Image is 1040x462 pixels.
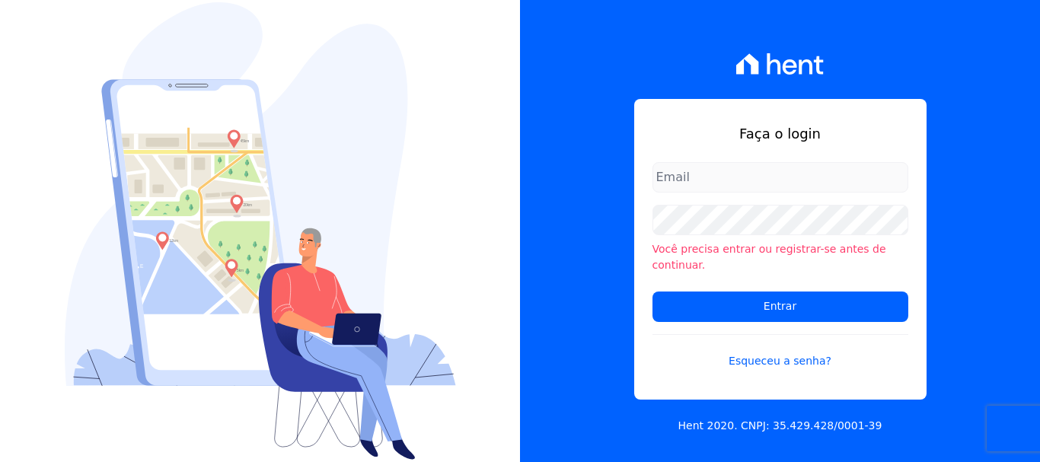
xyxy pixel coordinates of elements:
[652,162,908,193] input: Email
[652,241,908,273] li: Você precisa entrar ou registrar-se antes de continuar.
[652,334,908,369] a: Esqueceu a senha?
[652,123,908,144] h1: Faça o login
[678,418,882,434] p: Hent 2020. CNPJ: 35.429.428/0001-39
[65,2,456,460] img: Login
[652,292,908,322] input: Entrar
